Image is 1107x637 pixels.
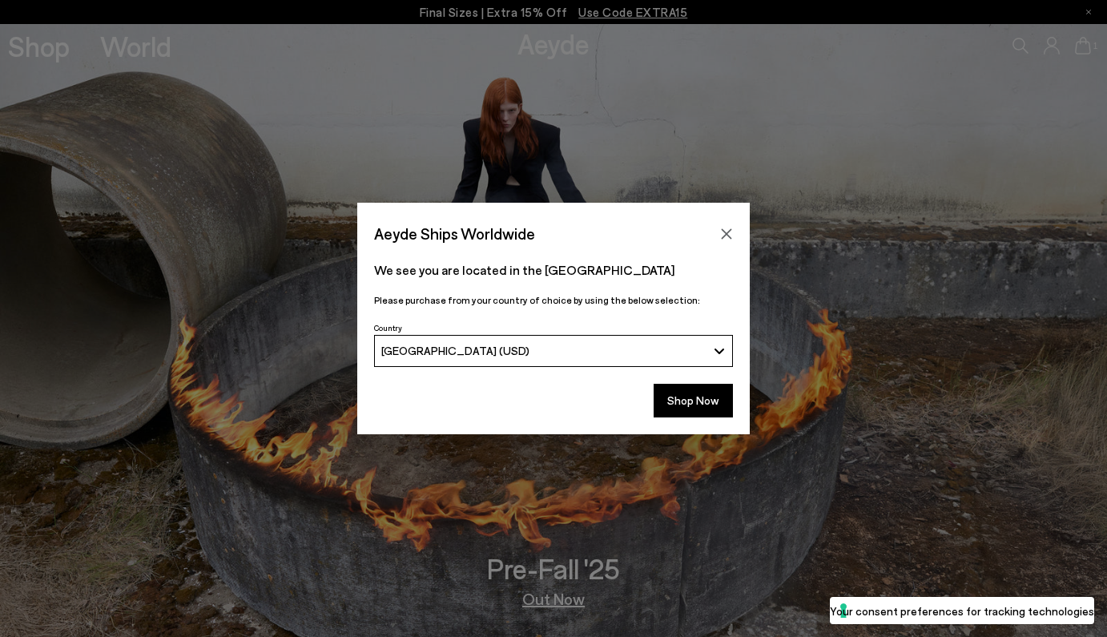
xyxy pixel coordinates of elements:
[374,323,402,333] span: Country
[381,344,529,357] span: [GEOGRAPHIC_DATA] (USD)
[374,292,733,308] p: Please purchase from your country of choice by using the below selection:
[654,384,733,417] button: Shop Now
[715,222,739,246] button: Close
[830,597,1094,624] button: Your consent preferences for tracking technologies
[374,260,733,280] p: We see you are located in the [GEOGRAPHIC_DATA]
[830,603,1094,619] label: Your consent preferences for tracking technologies
[374,220,535,248] span: Aeyde Ships Worldwide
